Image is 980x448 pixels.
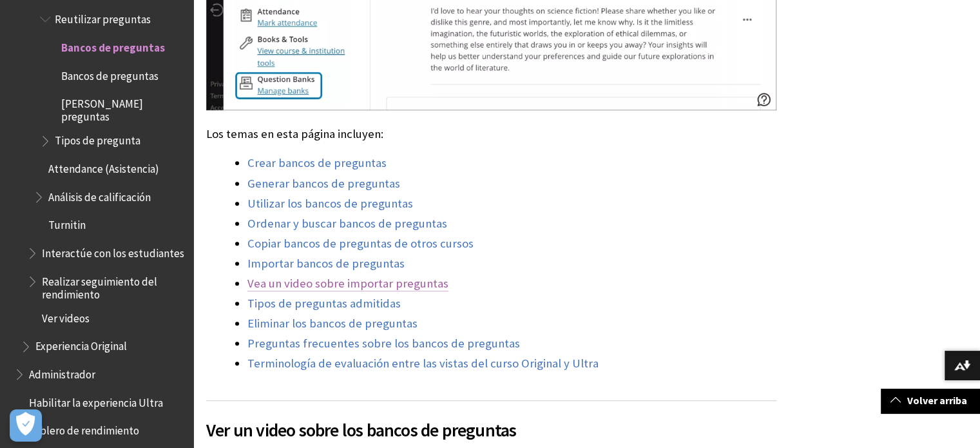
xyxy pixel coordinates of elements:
a: Volver arriba [881,389,980,413]
a: Tipos de preguntas admitidas [247,296,401,311]
span: Reutilizar preguntas [55,8,151,26]
button: Abrir preferencias [10,409,42,442]
span: [PERSON_NAME] preguntas [61,93,184,123]
a: Importar bancos de preguntas [247,256,405,271]
span: Tablero de rendimiento [29,420,139,438]
a: Eliminar los bancos de preguntas [247,316,418,331]
a: Utilizar los bancos de preguntas [247,196,413,211]
span: Interactúe con los estudiantes [42,242,184,260]
span: Análisis de calificación [48,186,151,204]
span: Tipos de pregunta [55,130,140,148]
a: Preguntas frecuentes sobre los bancos de preguntas [247,336,520,351]
span: Experiencia Original [35,336,127,353]
a: Generar bancos de preguntas [247,176,400,191]
span: Realizar seguimiento del rendimiento [42,271,184,301]
a: Copiar bancos de preguntas de otros cursos [247,236,474,251]
a: Vea un video sobre importar preguntas [247,276,448,291]
h2: Ver un video sobre los bancos de preguntas [206,400,776,443]
span: Attendance (Asistencia) [48,158,159,175]
span: Ver videos [42,307,90,325]
p: Los temas en esta página incluyen: [206,126,776,142]
a: Terminología de evaluación entre las vistas del curso Original y Ultra [247,356,599,371]
span: Turnitin [48,215,86,232]
span: Administrador [29,364,95,381]
a: Ordenar y buscar bancos de preguntas [247,216,447,231]
span: Habilitar la experiencia Ultra [29,392,163,409]
span: Bancos de preguntas [61,37,165,54]
a: Crear bancos de preguntas [247,155,387,171]
span: Bancos de preguntas [61,65,159,83]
